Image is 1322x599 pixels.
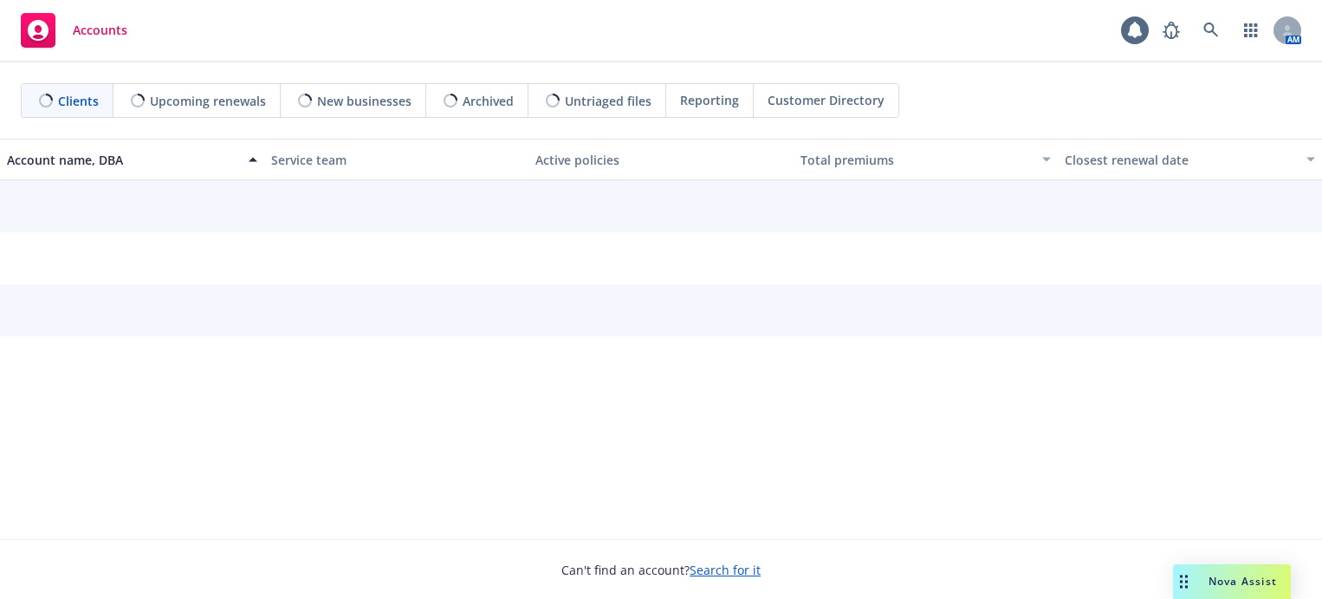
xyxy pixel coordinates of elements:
span: Nova Assist [1209,574,1277,589]
button: Nova Assist [1173,564,1291,599]
span: Can't find an account? [561,561,761,579]
a: Search for it [690,562,761,578]
a: Search [1194,13,1228,48]
span: Clients [58,92,99,110]
div: Active policies [535,151,786,169]
span: Reporting [680,91,739,109]
span: Archived [463,92,514,110]
a: Report a Bug [1154,13,1189,48]
button: Service team [264,139,528,180]
span: Untriaged files [565,92,651,110]
button: Closest renewal date [1058,139,1322,180]
div: Account name, DBA [7,151,238,169]
a: Switch app [1234,13,1268,48]
a: Accounts [14,6,134,55]
span: Upcoming renewals [150,92,266,110]
span: New businesses [317,92,412,110]
div: Service team [271,151,522,169]
div: Total premiums [800,151,1032,169]
button: Active policies [528,139,793,180]
span: Customer Directory [768,91,885,109]
div: Drag to move [1173,564,1195,599]
span: Accounts [73,23,127,37]
button: Total premiums [794,139,1058,180]
div: Closest renewal date [1065,151,1296,169]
